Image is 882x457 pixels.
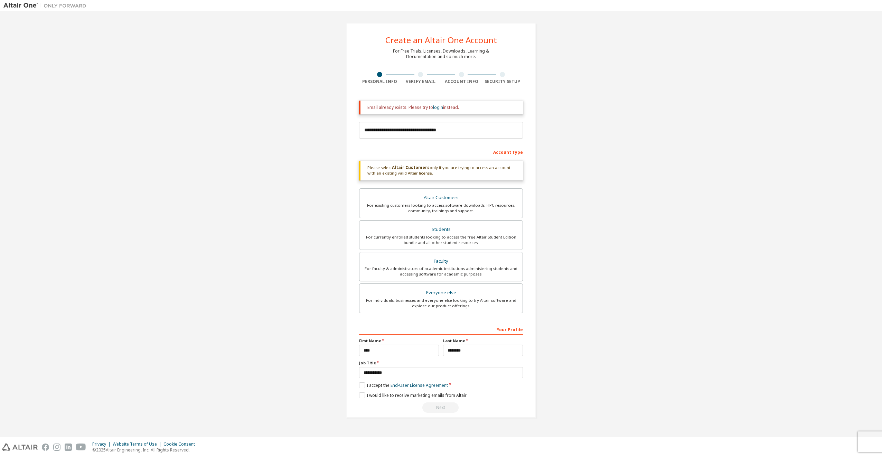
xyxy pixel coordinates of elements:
[364,234,518,245] div: For currently enrolled students looking to access the free Altair Student Edition bundle and all ...
[392,165,430,170] b: Altair Customers
[359,360,523,366] label: Job Title
[163,441,199,447] div: Cookie Consent
[359,392,467,398] label: I would like to receive marketing emails from Altair
[359,382,448,388] label: I accept the
[92,441,113,447] div: Privacy
[53,444,60,451] img: instagram.svg
[482,79,523,84] div: Security Setup
[359,79,400,84] div: Personal Info
[367,105,517,110] div: Email already exists. Please try to instead.
[364,298,518,309] div: For individuals, businesses and everyone else looking to try Altair software and explore our prod...
[391,382,448,388] a: End-User License Agreement
[364,257,518,266] div: Faculty
[92,447,199,453] p: © 2025 Altair Engineering, Inc. All Rights Reserved.
[359,146,523,157] div: Account Type
[385,36,497,44] div: Create an Altair One Account
[441,79,482,84] div: Account Info
[65,444,72,451] img: linkedin.svg
[400,79,441,84] div: Verify Email
[359,338,439,344] label: First Name
[364,225,518,234] div: Students
[113,441,163,447] div: Website Terms of Use
[433,104,443,110] a: login
[443,338,523,344] label: Last Name
[2,444,38,451] img: altair_logo.svg
[76,444,86,451] img: youtube.svg
[359,324,523,335] div: Your Profile
[359,161,523,180] div: Please select only if you are trying to access an account with an existing valid Altair license.
[3,2,90,9] img: Altair One
[364,203,518,214] div: For existing customers looking to access software downloads, HPC resources, community, trainings ...
[364,193,518,203] div: Altair Customers
[364,266,518,277] div: For faculty & administrators of academic institutions administering students and accessing softwa...
[42,444,49,451] img: facebook.svg
[393,48,489,59] div: For Free Trials, Licenses, Downloads, Learning & Documentation and so much more.
[364,288,518,298] div: Everyone else
[359,402,523,413] div: Email already exists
